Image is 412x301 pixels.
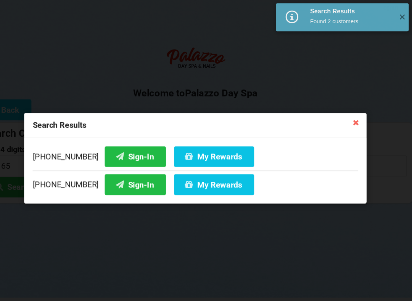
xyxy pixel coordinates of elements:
div: Search Results [44,108,368,131]
button: Sign-In [120,139,178,159]
button: My Rewards [186,139,262,159]
button: My Rewards [186,166,262,185]
button: Sign-In [120,166,178,185]
div: Found 2 customers [315,17,393,25]
div: [PHONE_NUMBER] [52,162,360,185]
div: [PHONE_NUMBER] [52,139,360,162]
div: Search Results [315,8,393,15]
